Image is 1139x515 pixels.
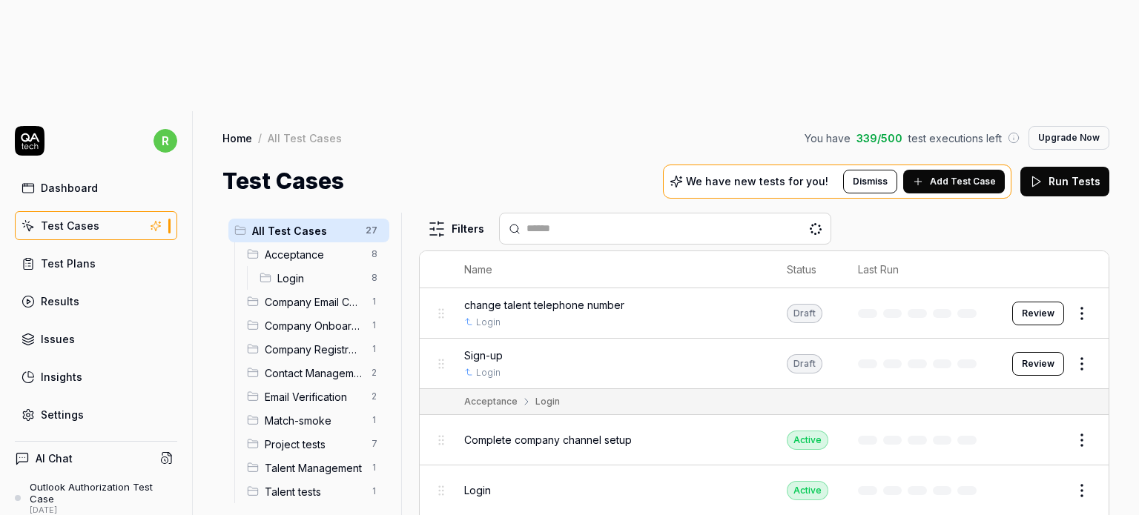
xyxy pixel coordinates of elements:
[265,318,363,333] span: Company Onboarding
[153,129,177,153] span: r
[15,211,177,240] a: Test Cases
[15,400,177,429] a: Settings
[254,266,389,290] div: Drag to reorderLogin8
[258,130,262,145] div: /
[268,130,342,145] div: All Test Cases
[41,256,96,271] div: Test Plans
[153,126,177,156] button: r
[930,175,996,188] span: Add Test Case
[366,435,383,453] span: 7
[464,297,624,313] span: change talent telephone number
[265,247,363,262] span: Acceptance
[222,165,344,198] h1: Test Cases
[241,290,389,313] div: Drag to reorderCompany Email Configuration1
[366,459,383,476] span: 1
[241,432,389,456] div: Drag to reorderProject tests7
[241,337,389,361] div: Drag to reorderCompany Registration1
[265,342,363,357] span: Company Registration
[222,130,252,145] a: Home
[366,316,383,334] span: 1
[15,249,177,278] a: Test Plans
[843,170,897,193] button: Dismiss
[366,411,383,429] span: 1
[772,251,843,288] th: Status
[15,325,177,353] a: Issues
[476,366,501,379] a: Login
[686,176,828,187] p: We have new tests for you!
[241,408,389,432] div: Drag to reorderMatch-smoke1
[241,361,389,385] div: Drag to reorderContact Management2
[449,251,772,288] th: Name
[41,331,75,347] div: Issues
[41,407,84,422] div: Settings
[30,481,177,505] div: Outlook Authorization Test Case
[787,354,822,373] div: Draft
[36,451,73,466] h4: AI Chat
[856,130,902,146] span: 339 / 500
[476,316,501,329] a: Login
[1012,352,1064,376] button: Review
[15,362,177,391] a: Insights
[420,339,1109,389] tr: Sign-upLoginDraftReview
[366,364,383,382] span: 2
[903,170,1005,193] button: Add Test Case
[241,479,389,503] div: Drag to reorderTalent tests1
[41,180,98,196] div: Dashboard
[535,395,560,408] div: Login
[360,222,383,239] span: 27
[265,389,363,405] span: Email Verification
[241,385,389,408] div: Drag to reorderEmail Verification2
[366,269,383,287] span: 8
[464,348,503,363] span: Sign-up
[241,242,389,266] div: Drag to reorderAcceptance8
[366,388,383,405] span: 2
[15,481,177,515] a: Outlook Authorization Test Case[DATE]
[787,481,828,500] div: Active
[787,431,828,450] div: Active
[366,340,383,358] span: 1
[41,293,79,309] div: Results
[41,369,82,385] div: Insights
[420,415,1109,465] tr: Complete company channel setupActive
[1012,302,1064,325] button: Review
[420,288,1109,339] tr: change talent telephone numberLoginDraftReview
[277,270,363,286] span: Login
[241,456,389,479] div: Drag to reorderTalent Management1
[1029,126,1109,150] button: Upgrade Now
[1020,167,1109,196] button: Run Tests
[843,251,997,288] th: Last Run
[265,413,363,428] span: Match-smoke
[265,484,363,499] span: Talent tests
[366,245,383,263] span: 8
[464,395,518,408] div: Acceptance
[265,294,363,310] span: Company Email Configuration
[464,482,491,498] span: Login
[265,436,363,452] span: Project tests
[265,365,363,381] span: Contact Management
[366,482,383,500] span: 1
[464,432,632,448] span: Complete company channel setup
[366,293,383,310] span: 1
[908,130,1002,146] span: test executions left
[419,214,493,244] button: Filters
[805,130,851,146] span: You have
[241,313,389,337] div: Drag to reorderCompany Onboarding1
[41,218,99,233] div: Test Cases
[787,304,822,323] div: Draft
[15,173,177,202] a: Dashboard
[15,287,177,316] a: Results
[265,460,363,476] span: Talent Management
[252,223,357,239] span: All Test Cases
